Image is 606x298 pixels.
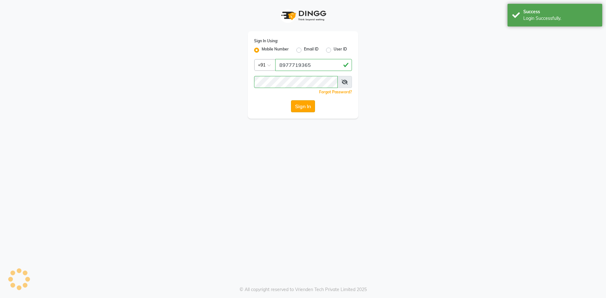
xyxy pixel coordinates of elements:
label: User ID [334,46,347,54]
label: Email ID [304,46,318,54]
input: Username [254,76,338,88]
label: Sign In Using: [254,38,278,44]
div: Login Successfully. [523,15,597,22]
img: logo1.svg [278,6,328,25]
button: Sign In [291,100,315,112]
a: Forgot Password? [319,90,352,94]
input: Username [275,59,352,71]
div: Success [523,9,597,15]
label: Mobile Number [262,46,289,54]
